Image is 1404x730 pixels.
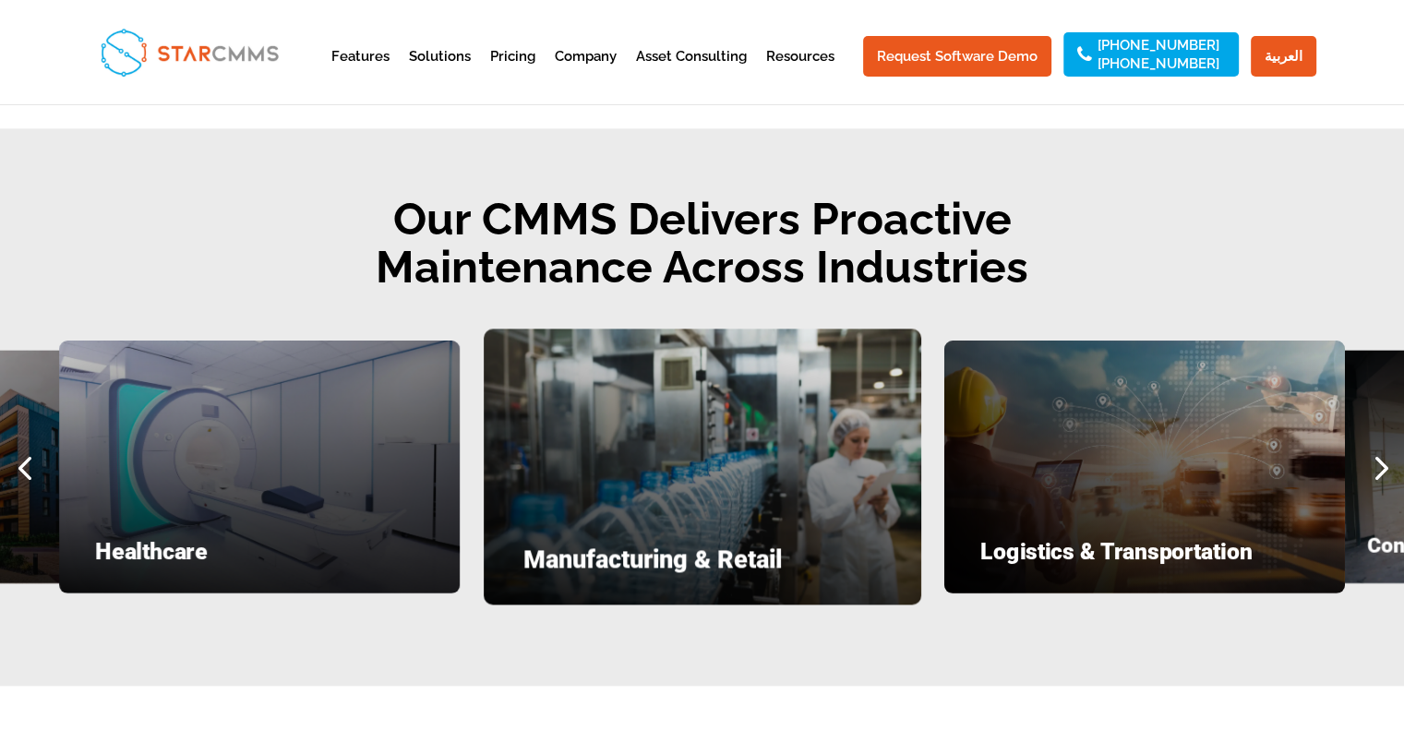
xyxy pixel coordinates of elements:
[331,50,390,95] a: Features
[1097,531,1404,730] iframe: Chat Widget
[555,50,617,95] a: Company
[944,341,1345,593] div: 3 / 7
[409,50,471,95] a: Solutions
[766,50,834,95] a: Resources
[523,547,882,581] h4: Manufacturing & Retail
[1355,442,1404,491] div: Next slide
[863,36,1051,77] a: Request Software Demo
[490,50,535,95] a: Pricing
[1098,39,1219,52] a: [PHONE_NUMBER]
[1251,36,1316,77] a: العربية
[95,541,423,572] h4: Healthcare
[59,341,460,593] div: 1 / 7
[92,20,286,84] img: StarCMMS
[1098,57,1219,70] a: [PHONE_NUMBER]
[980,541,1308,572] h4: Logistics & Transportation
[636,50,747,95] a: Asset Consulting
[484,329,921,604] div: 2 / 7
